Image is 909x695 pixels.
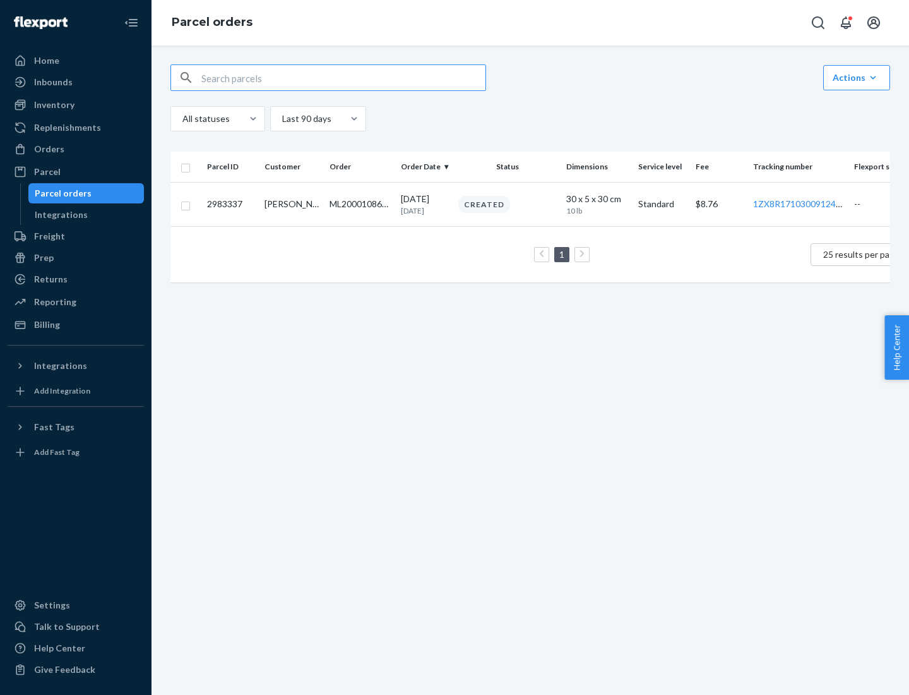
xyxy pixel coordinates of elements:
button: Give Feedback [8,660,144,680]
div: Actions [833,71,881,84]
th: Order [324,152,396,182]
div: Fast Tags [34,421,74,433]
div: Talk to Support [34,620,100,633]
a: Add Integration [8,381,144,401]
a: Inbounds [8,72,144,92]
p: [DATE] [401,205,448,216]
div: Integrations [34,360,87,372]
a: Parcel [8,162,144,182]
button: Open Search Box [805,10,831,35]
input: Last 90 days [281,112,282,125]
div: 30 x 5 x 30 cm [566,193,628,205]
button: Help Center [884,315,909,380]
p: 10 lb [566,205,603,216]
a: Add Fast Tag [8,442,144,462]
th: Status [453,152,561,182]
div: Home [34,54,59,67]
a: Page 1 is your current page [557,249,567,260]
div: Add Integration [34,385,90,396]
div: Orders [34,143,64,155]
a: Help Center [8,638,144,658]
div: [PERSON_NAME] [264,198,319,210]
button: Open notifications [833,10,858,35]
a: Settings [8,595,144,615]
input: All statuses [181,112,182,125]
input: Search parcels [201,65,485,90]
th: Order Date [396,152,453,182]
a: Parcel orders [172,15,252,29]
ol: breadcrumbs [162,4,263,41]
a: Orders [8,139,144,159]
div: Created [458,196,510,213]
th: Dimensions [561,152,633,182]
p: 2983337 [207,198,254,210]
p: $ 8.76 [696,198,743,210]
a: Inventory [8,95,144,115]
a: Returns [8,269,144,289]
a: Replenishments [8,118,144,138]
div: Parcel [34,166,61,178]
div: Reporting [34,296,76,308]
th: Service level [633,152,691,182]
div: Integrations [35,208,88,221]
p: Standard [638,198,686,210]
a: Billing [8,315,144,335]
a: Reporting [8,292,144,312]
div: Returns [34,273,68,286]
th: Parcel ID [202,152,259,182]
a: Home [8,51,144,71]
button: Integrations [8,356,144,376]
button: Close Navigation [119,10,144,35]
button: Actions [823,65,890,90]
button: Open account menu [861,10,886,35]
a: Talk to Support [8,617,144,637]
div: Replenishments [34,121,101,134]
div: Add Fast Tag [34,447,80,457]
div: Billing [34,318,60,331]
div: ML200010864388N [330,198,391,210]
th: Tracking number [748,152,848,182]
img: Flexport logo [14,16,68,29]
a: Integrations [28,205,145,225]
p: [DATE] [401,193,448,205]
a: Parcel orders [28,183,145,203]
a: Freight [8,226,144,246]
button: Fast Tags [8,417,144,437]
div: Inbounds [34,76,73,88]
div: Inventory [34,99,74,111]
div: Settings [34,599,70,612]
th: Customer [259,152,324,182]
div: Freight [34,230,65,243]
a: 1ZX8R1710300912493 [753,198,846,209]
div: Give Feedback [34,663,95,676]
div: Prep [34,251,54,264]
div: Help Center [34,642,85,655]
div: Parcel orders [35,187,92,200]
span: 25 results per page [823,249,900,260]
a: Prep [8,248,144,268]
th: Fee [691,152,748,182]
